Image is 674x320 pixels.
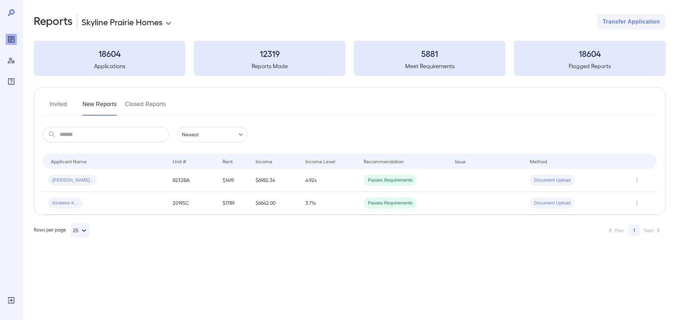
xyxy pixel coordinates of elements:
[514,62,666,70] h5: Flagged Reports
[603,225,666,236] nav: pagination navigation
[364,177,417,184] span: Passes Requirements
[42,99,74,116] button: Invited
[34,62,185,70] h5: Applications
[530,177,575,184] span: Document Upload
[354,62,505,70] h5: Meet Requirements
[82,99,117,116] button: New Reports
[628,225,640,236] button: page 1
[632,175,643,186] button: Row Actions
[364,200,417,207] span: Passes Requirements
[455,157,466,165] div: Issue
[250,192,300,215] td: $6642.00
[48,177,97,184] span: [PERSON_NAME]..
[6,34,17,45] div: Reports
[223,157,234,165] div: Rent
[305,157,335,165] div: Income Level
[217,192,250,215] td: $1789
[34,48,185,59] h3: 18604
[125,99,166,116] button: Closed Reports
[530,200,575,207] span: Document Upload
[256,157,272,165] div: Income
[51,157,87,165] div: Applicant Name
[173,157,186,165] div: Unit #
[81,16,163,27] p: Skyline Prairie Homes
[48,200,82,207] span: Kirstiene K...
[530,157,547,165] div: Method
[6,295,17,306] div: Log Out
[364,157,404,165] div: Recommendation
[300,192,358,215] td: 3.71x
[6,76,17,87] div: FAQ
[34,223,90,237] div: Rows per page
[34,14,73,30] h2: Reports
[354,48,505,59] h3: 5881
[514,48,666,59] h3: 18604
[300,169,358,192] td: 4.92x
[597,14,666,30] button: Transfer Application
[250,169,300,192] td: $6982.34
[70,223,90,237] button: 25
[177,127,247,142] div: Newest
[194,62,345,70] h5: Reports Made
[194,48,345,59] h3: 12319
[34,41,666,76] summary: 18604Applications12319Reports Made5881Meet Requirements18604Flagged Reports
[632,197,643,209] button: Row Actions
[6,55,17,66] div: Manage Users
[167,192,217,215] td: 2019SC
[167,169,217,192] td: 8232BA
[217,169,250,192] td: $1419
